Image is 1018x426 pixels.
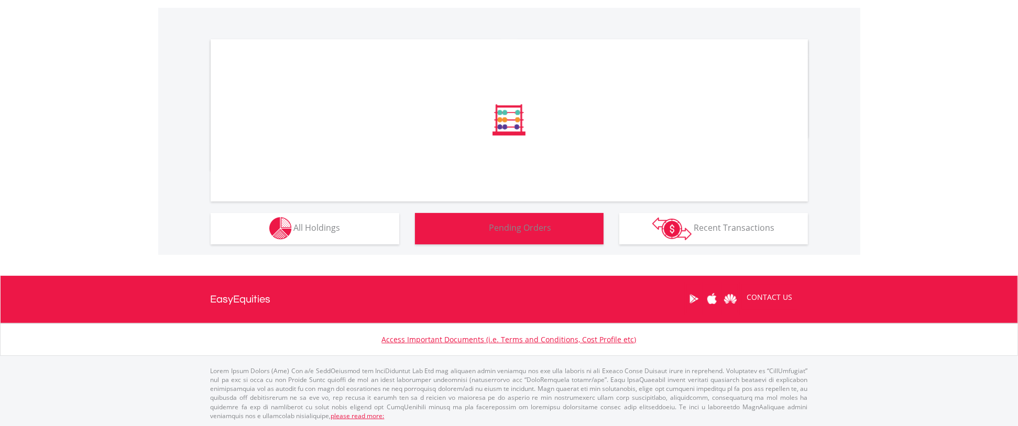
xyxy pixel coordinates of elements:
a: CONTACT US [740,283,800,312]
span: All Holdings [294,222,341,233]
img: pending_instructions-wht.png [467,217,487,240]
img: transactions-zar-wht.png [652,217,692,240]
span: Recent Transactions [694,222,774,233]
a: please read more: [331,411,385,420]
a: Access Important Documents (i.e. Terms and Conditions, Cost Profile etc) [382,334,637,344]
a: Google Play [685,283,703,315]
button: All Holdings [211,213,399,244]
img: holdings-wht.png [269,217,292,240]
span: Pending Orders [489,222,551,233]
a: Apple [703,283,721,315]
p: Lorem Ipsum Dolors (Ame) Con a/e SeddOeiusmod tem InciDiduntut Lab Etd mag aliquaen admin veniamq... [211,366,808,420]
button: Pending Orders [415,213,604,244]
a: Huawei [721,283,740,315]
button: Recent Transactions [619,213,808,244]
a: EasyEquities [211,276,271,323]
